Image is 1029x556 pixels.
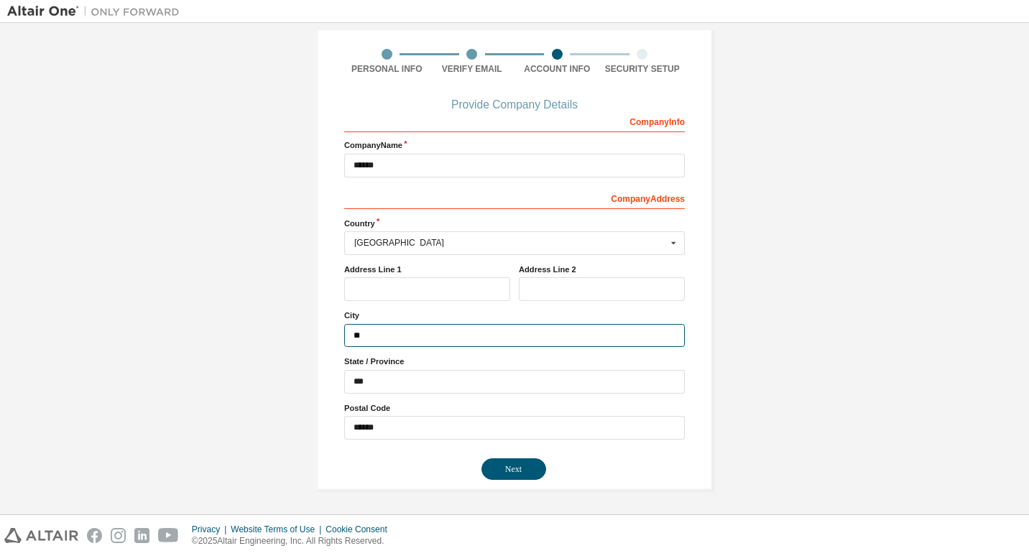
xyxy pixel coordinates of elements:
div: Privacy [192,524,231,535]
img: altair_logo.svg [4,528,78,543]
div: Website Terms of Use [231,524,326,535]
img: facebook.svg [87,528,102,543]
label: State / Province [344,356,685,367]
div: Company Info [344,109,685,132]
label: Address Line 1 [344,264,510,275]
label: Postal Code [344,402,685,414]
div: Verify Email [430,63,515,75]
div: Security Setup [600,63,686,75]
div: Provide Company Details [344,101,685,109]
img: Altair One [7,4,187,19]
div: Cookie Consent [326,524,395,535]
label: City [344,310,685,321]
label: Address Line 2 [519,264,685,275]
div: Account Info [514,63,600,75]
button: Next [481,458,546,480]
label: Company Name [344,139,685,151]
div: [GEOGRAPHIC_DATA] [354,238,667,247]
img: instagram.svg [111,528,126,543]
img: youtube.svg [158,528,179,543]
p: © 2025 Altair Engineering, Inc. All Rights Reserved. [192,535,396,547]
div: Personal Info [344,63,430,75]
label: Country [344,218,685,229]
img: linkedin.svg [134,528,149,543]
div: Company Address [344,186,685,209]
